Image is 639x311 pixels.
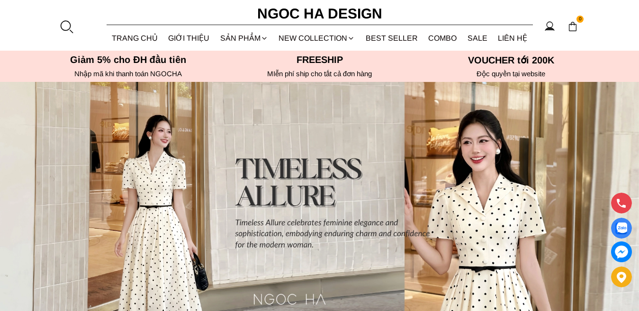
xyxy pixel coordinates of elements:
[423,26,462,51] a: Combo
[227,70,413,78] h6: MIễn phí ship cho tất cả đơn hàng
[273,26,360,51] a: NEW COLLECTION
[297,54,343,65] font: Freeship
[576,16,584,23] span: 0
[611,218,632,239] a: Display image
[418,70,604,78] h6: Độc quyền tại website
[163,26,215,51] a: GIỚI THIỆU
[567,21,578,32] img: img-CART-ICON-ksit0nf1
[107,26,163,51] a: TRANG CHỦ
[215,26,274,51] div: SẢN PHẨM
[74,70,182,78] font: Nhập mã khi thanh toán NGOCHA
[493,26,533,51] a: LIÊN HỆ
[615,222,627,234] img: Display image
[611,241,632,262] a: messenger
[249,2,391,25] a: Ngoc Ha Design
[70,54,186,65] font: Giảm 5% cho ĐH đầu tiên
[418,54,604,66] h5: VOUCHER tới 200K
[360,26,423,51] a: BEST SELLER
[462,26,493,51] a: SALE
